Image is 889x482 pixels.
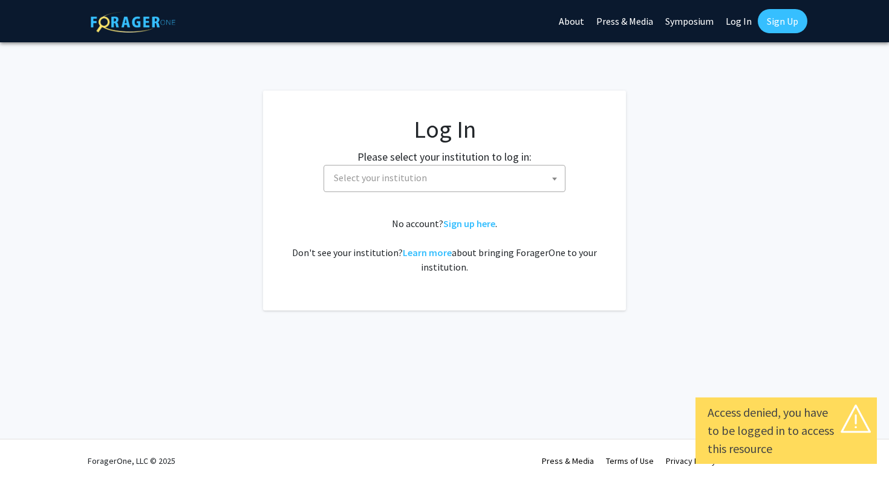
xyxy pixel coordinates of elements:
[287,115,602,144] h1: Log In
[542,455,594,466] a: Press & Media
[357,149,532,165] label: Please select your institution to log in:
[606,455,654,466] a: Terms of Use
[403,246,452,259] a: Learn more about bringing ForagerOne to your institution
[329,165,565,190] span: Select your institution
[758,9,807,33] a: Sign Up
[324,165,565,192] span: Select your institution
[334,172,427,184] span: Select your institution
[666,455,716,466] a: Privacy Policy
[708,403,865,458] div: Access denied, you have to be logged in to access this resource
[443,217,495,230] a: Sign up here
[88,440,175,482] div: ForagerOne, LLC © 2025
[287,216,602,274] div: No account? . Don't see your institution? about bringing ForagerOne to your institution.
[91,11,175,33] img: ForagerOne Logo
